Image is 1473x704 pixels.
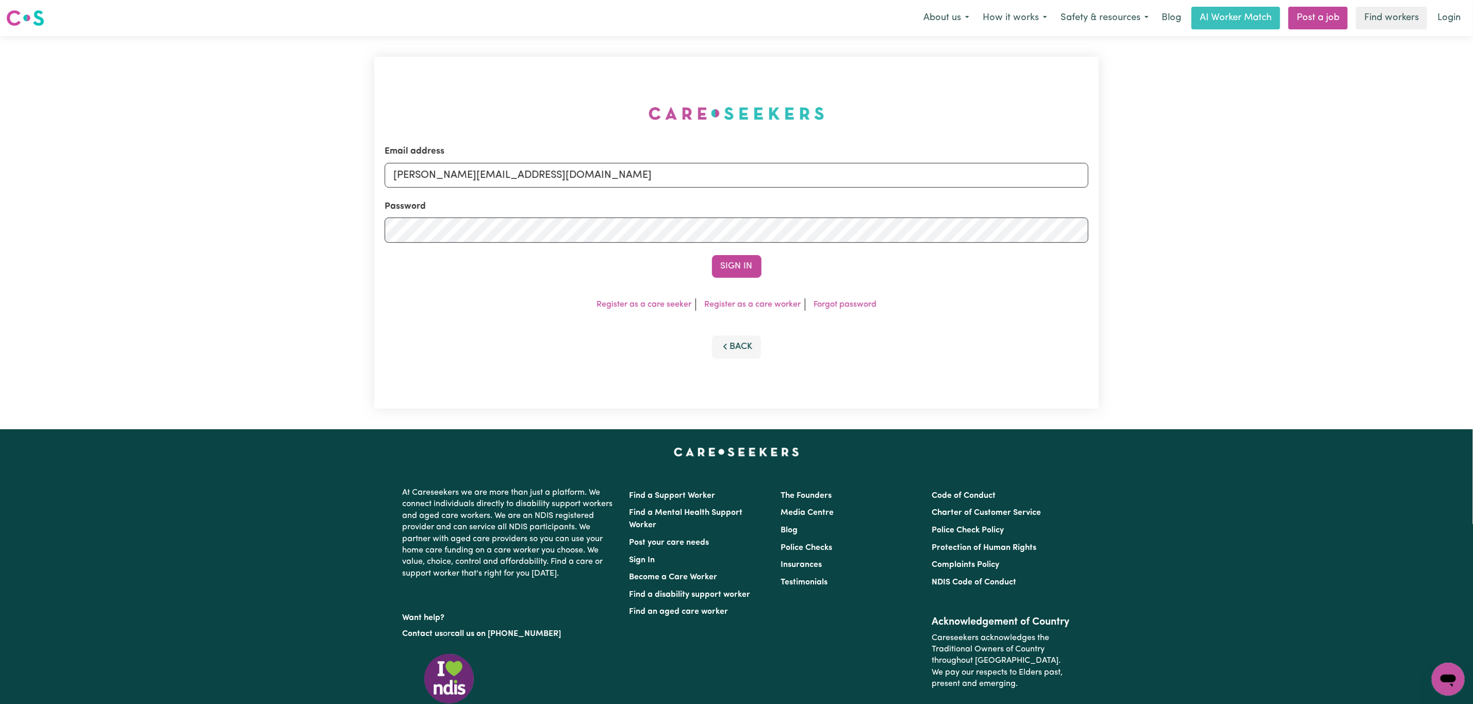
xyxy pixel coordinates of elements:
[403,608,617,624] p: Want help?
[932,509,1041,517] a: Charter of Customer Service
[932,561,999,569] a: Complaints Policy
[781,526,798,534] a: Blog
[781,561,822,569] a: Insurances
[932,526,1004,534] a: Police Check Policy
[385,163,1088,188] input: Email address
[597,300,691,309] a: Register as a care seeker
[781,509,834,517] a: Media Centre
[403,483,617,583] p: At Careseekers we are more than just a platform. We connect individuals directly to disability su...
[1288,7,1348,29] a: Post a job
[403,630,443,638] a: Contact us
[1432,663,1465,696] iframe: Button to launch messaging window, conversation in progress
[1155,7,1187,29] a: Blog
[932,628,1070,694] p: Careseekers acknowledges the Traditional Owners of Country throughout [GEOGRAPHIC_DATA]. We pay o...
[781,492,832,500] a: The Founders
[630,492,716,500] a: Find a Support Worker
[630,539,709,547] a: Post your care needs
[781,578,827,586] a: Testimonials
[932,616,1070,628] h2: Acknowledgement of Country
[704,300,801,309] a: Register as a care worker
[674,448,799,456] a: Careseekers home page
[6,6,44,30] a: Careseekers logo
[630,573,718,581] a: Become a Care Worker
[403,624,617,644] p: or
[630,608,729,616] a: Find an aged care worker
[932,578,1016,586] a: NDIS Code of Conduct
[1431,7,1467,29] a: Login
[1191,7,1280,29] a: AI Worker Match
[917,7,976,29] button: About us
[932,492,996,500] a: Code of Conduct
[976,7,1054,29] button: How it works
[630,509,743,529] a: Find a Mental Health Support Worker
[932,544,1036,552] a: Protection of Human Rights
[385,200,426,213] label: Password
[814,300,876,309] a: Forgot password
[712,336,762,358] button: Back
[630,591,751,599] a: Find a disability support worker
[630,556,655,564] a: Sign In
[1054,7,1155,29] button: Safety & resources
[385,145,444,158] label: Email address
[6,9,44,27] img: Careseekers logo
[1356,7,1427,29] a: Find workers
[451,630,561,638] a: call us on [PHONE_NUMBER]
[712,255,762,278] button: Sign In
[781,544,832,552] a: Police Checks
